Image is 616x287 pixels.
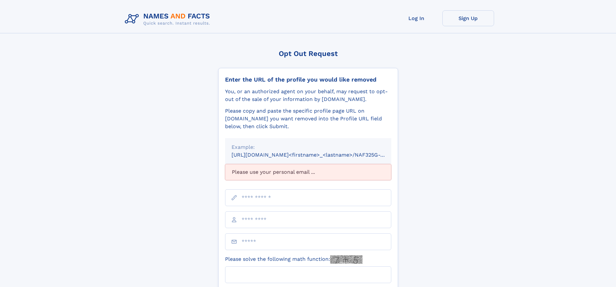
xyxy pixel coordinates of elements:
div: You, or an authorized agent on your behalf, may request to opt-out of the sale of your informatio... [225,88,391,103]
a: Log In [391,10,442,26]
div: Please copy and paste the specific profile page URL on [DOMAIN_NAME] you want removed into the Pr... [225,107,391,130]
div: Enter the URL of the profile you would like removed [225,76,391,83]
div: Please use your personal email ... [225,164,391,180]
div: Opt Out Request [218,50,398,58]
label: Please solve the following math function: [225,255,362,264]
a: Sign Up [442,10,494,26]
img: Logo Names and Facts [122,10,215,28]
div: Example: [232,143,385,151]
small: [URL][DOMAIN_NAME]<firstname>_<lastname>/NAF325G-xxxxxxxx [232,152,404,158]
